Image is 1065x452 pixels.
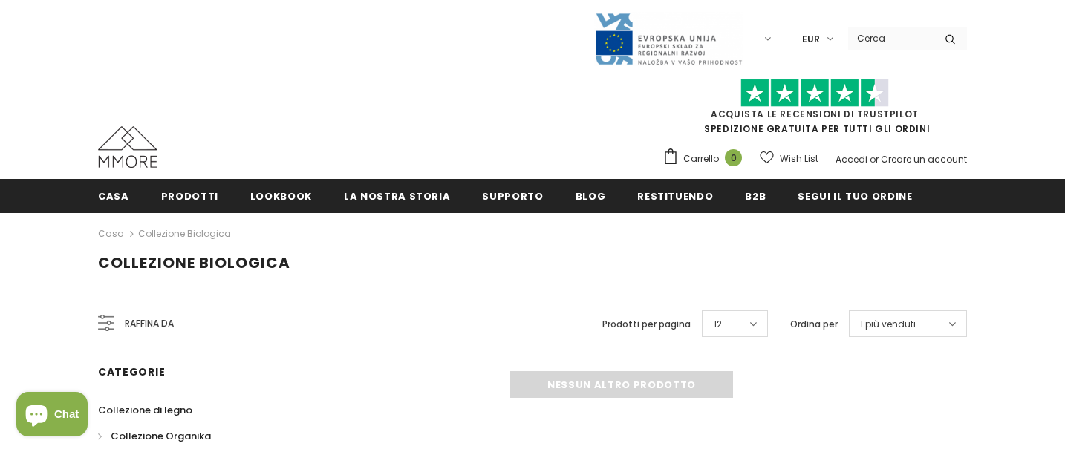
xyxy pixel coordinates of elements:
[161,189,218,203] span: Prodotti
[138,227,231,240] a: Collezione biologica
[662,148,749,170] a: Carrello 0
[725,149,742,166] span: 0
[745,179,766,212] a: B2B
[714,317,722,332] span: 12
[98,189,129,203] span: Casa
[594,12,743,66] img: Javni Razpis
[760,145,818,171] a: Wish List
[111,429,211,443] span: Collezione Organika
[344,189,450,203] span: La nostra storia
[802,32,820,47] span: EUR
[576,189,606,203] span: Blog
[98,252,290,273] span: Collezione biologica
[798,179,912,212] a: Segui il tuo ordine
[745,189,766,203] span: B2B
[98,364,165,379] span: Categorie
[125,315,174,332] span: Raffina da
[848,27,934,49] input: Search Site
[798,189,912,203] span: Segui il tuo ordine
[637,179,713,212] a: Restituendo
[740,79,889,108] img: Fidati di Pilot Stars
[602,317,691,332] label: Prodotti per pagina
[780,151,818,166] span: Wish List
[594,32,743,45] a: Javni Razpis
[250,189,312,203] span: Lookbook
[12,392,92,440] inbox-online-store-chat: Shopify online store chat
[98,179,129,212] a: Casa
[344,179,450,212] a: La nostra storia
[98,225,124,243] a: Casa
[790,317,838,332] label: Ordina per
[881,153,967,166] a: Creare un account
[482,179,543,212] a: supporto
[836,153,867,166] a: Accedi
[683,151,719,166] span: Carrello
[98,403,192,417] span: Collezione di legno
[861,317,916,332] span: I più venduti
[161,179,218,212] a: Prodotti
[250,179,312,212] a: Lookbook
[482,189,543,203] span: supporto
[662,85,967,135] span: SPEDIZIONE GRATUITA PER TUTTI GLI ORDINI
[98,397,192,423] a: Collezione di legno
[576,179,606,212] a: Blog
[98,423,211,449] a: Collezione Organika
[711,108,919,120] a: Acquista le recensioni di TrustPilot
[637,189,713,203] span: Restituendo
[98,126,157,168] img: Casi MMORE
[870,153,879,166] span: or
